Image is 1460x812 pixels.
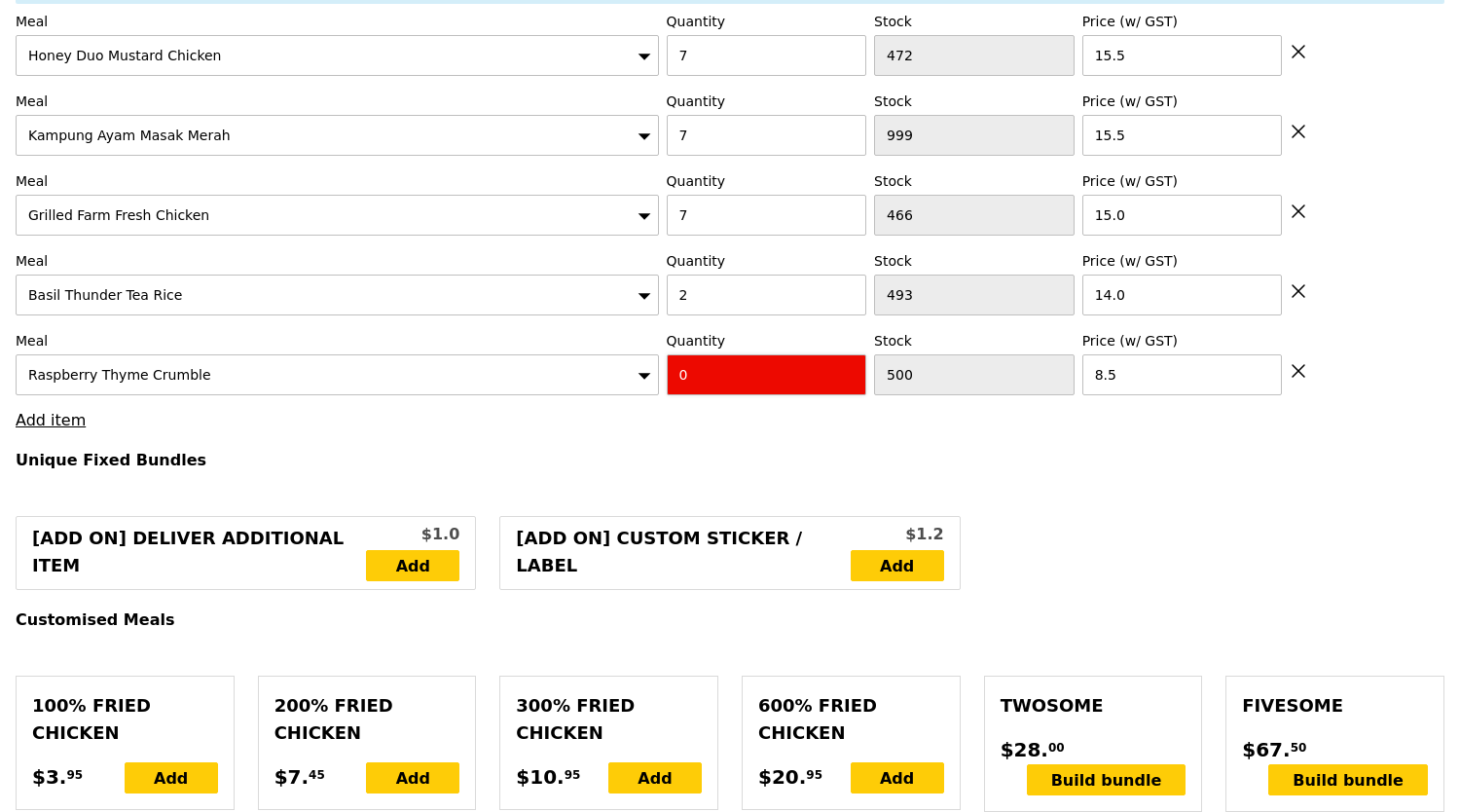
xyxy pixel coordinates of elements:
[309,767,325,783] span: 45
[28,367,211,383] span: Raspberry Thyme Crumble
[516,525,850,581] div: [Add on] Custom Sticker / Label
[66,767,83,783] span: 95
[1082,251,1283,271] label: Price (w/ GST)
[366,762,459,794] div: Add
[874,251,1075,271] label: Stock
[1082,12,1283,31] label: Price (w/ GST)
[874,12,1075,31] label: Stock
[28,128,231,143] span: Kampung Ayam Masak Merah
[667,251,867,271] label: Quantity
[366,550,459,581] a: Add
[16,12,659,31] label: Meal
[16,92,659,111] label: Meal
[274,762,309,792] span: $7.
[28,48,221,63] span: Honey Duo Mustard Chicken
[1048,740,1065,756] span: 00
[16,171,659,191] label: Meal
[16,411,86,429] a: Add item
[1082,331,1283,351] label: Price (w/ GST)
[851,762,944,794] div: Add
[516,762,564,792] span: $10.
[1001,692,1186,720] div: Twosome
[16,331,659,351] label: Meal
[667,331,867,351] label: Quantity
[565,767,581,783] span: 95
[851,550,944,581] a: Add
[32,762,66,792] span: $3.
[1242,692,1428,720] div: Fivesome
[16,610,1444,629] h4: Customised Meals
[28,207,209,223] span: Grilled Farm Fresh Chicken
[851,523,944,546] div: $1.2
[32,692,218,747] div: 100% Fried Chicken
[1001,735,1048,764] span: $28.
[874,92,1075,111] label: Stock
[1242,735,1290,764] span: $67.
[874,331,1075,351] label: Stock
[1291,740,1307,756] span: 50
[758,692,944,747] div: 600% Fried Chicken
[32,525,366,581] div: [Add on] Deliver Additional Item
[1268,764,1428,795] div: Build bundle
[125,762,218,794] div: Add
[806,767,822,783] span: 95
[1082,92,1283,111] label: Price (w/ GST)
[516,692,702,747] div: 300% Fried Chicken
[758,762,806,792] span: $20.
[667,92,867,111] label: Quantity
[1027,764,1186,795] div: Build bundle
[667,171,867,191] label: Quantity
[874,171,1075,191] label: Stock
[274,692,460,747] div: 200% Fried Chicken
[667,12,867,31] label: Quantity
[366,523,459,546] div: $1.0
[1082,171,1283,191] label: Price (w/ GST)
[16,451,1444,469] h4: Unique Fixed Bundles
[16,251,659,271] label: Meal
[28,287,182,303] span: Basil Thunder Tea Rice
[608,762,702,794] div: Add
